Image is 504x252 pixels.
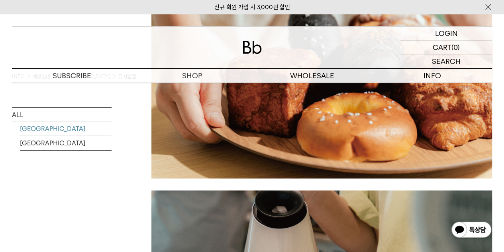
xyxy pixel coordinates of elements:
[400,40,492,54] a: CART (0)
[20,122,112,136] a: [GEOGRAPHIC_DATA]
[400,26,492,40] a: LOGIN
[12,69,132,83] a: SUBSCRIBE
[132,69,252,83] a: SHOP
[12,108,112,122] a: ALL
[372,69,492,83] p: INFO
[451,221,492,240] img: 카카오톡 채널 1:1 채팅 버튼
[252,69,372,83] p: WHOLESALE
[435,26,458,40] p: LOGIN
[20,136,112,150] a: [GEOGRAPHIC_DATA]
[433,40,451,54] p: CART
[432,54,461,68] p: SEARCH
[214,4,290,11] a: 신규 회원 가입 시 3,000원 할인
[451,40,460,54] p: (0)
[243,41,262,54] img: 로고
